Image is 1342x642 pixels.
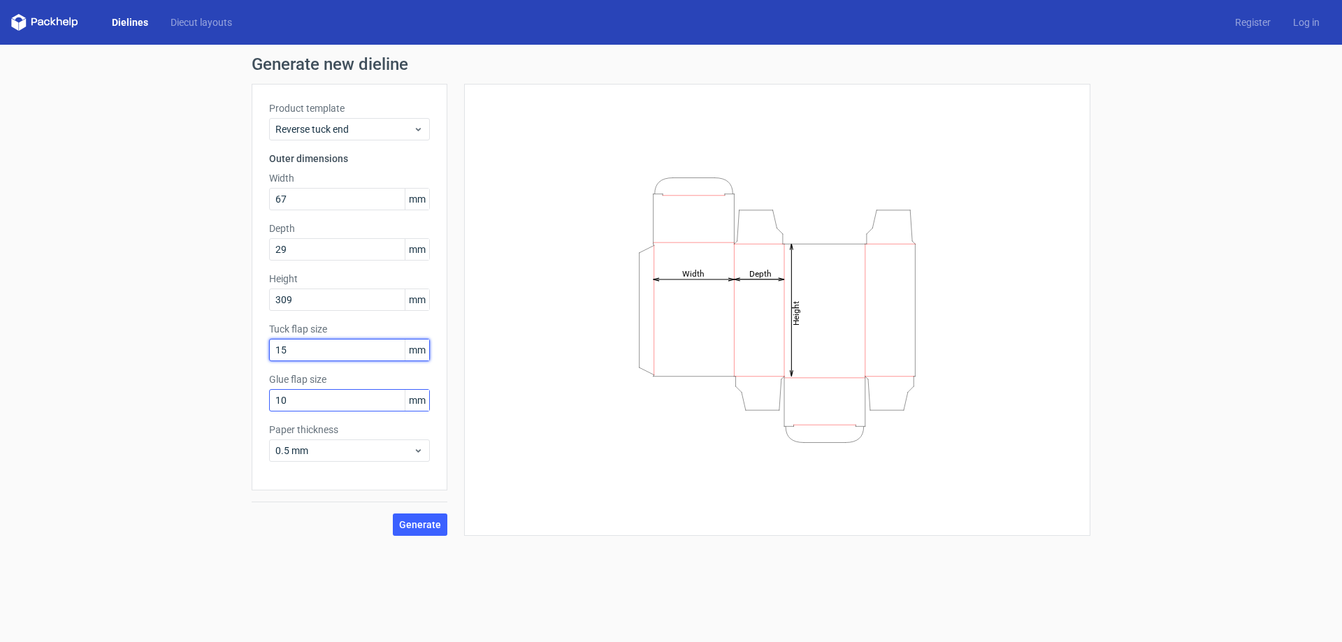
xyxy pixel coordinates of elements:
label: Glue flap size [269,372,430,386]
h1: Generate new dieline [252,56,1090,73]
a: Diecut layouts [159,15,243,29]
a: Log in [1282,15,1331,29]
tspan: Width [682,268,705,278]
span: Generate [399,520,441,530]
button: Generate [393,513,447,536]
span: mm [405,340,429,360]
label: Product template [269,101,430,115]
label: Width [269,171,430,185]
label: Paper thickness [269,423,430,437]
a: Register [1224,15,1282,29]
span: mm [405,239,429,260]
span: mm [405,390,429,411]
label: Depth [269,221,430,235]
span: mm [405,289,429,310]
tspan: Height [791,300,801,325]
span: 0.5 mm [275,444,413,458]
label: Height [269,272,430,286]
tspan: Depth [749,268,772,278]
a: Dielines [101,15,159,29]
span: Reverse tuck end [275,122,413,136]
span: mm [405,189,429,210]
h3: Outer dimensions [269,152,430,166]
label: Tuck flap size [269,322,430,336]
